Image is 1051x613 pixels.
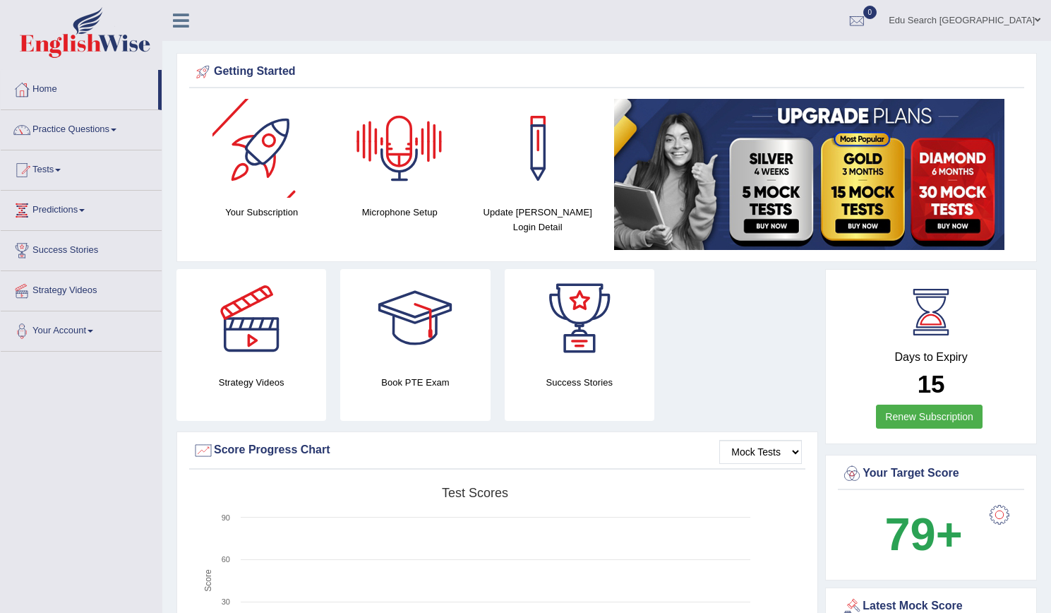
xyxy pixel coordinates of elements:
[203,569,213,592] tspan: Score
[884,508,962,560] b: 79+
[1,271,162,306] a: Strategy Videos
[476,205,600,234] h4: Update [PERSON_NAME] Login Detail
[841,463,1021,484] div: Your Target Score
[614,99,1004,250] img: small5.jpg
[200,205,324,220] h4: Your Subscription
[918,370,945,398] b: 15
[841,351,1021,364] h4: Days to Expiry
[442,486,508,500] tspan: Test scores
[176,375,326,390] h4: Strategy Videos
[340,375,490,390] h4: Book PTE Exam
[193,61,1021,83] div: Getting Started
[1,70,158,105] a: Home
[338,205,462,220] h4: Microphone Setup
[1,231,162,266] a: Success Stories
[222,513,230,522] text: 90
[1,311,162,347] a: Your Account
[863,6,877,19] span: 0
[1,110,162,145] a: Practice Questions
[505,375,654,390] h4: Success Stories
[876,405,983,429] a: Renew Subscription
[1,150,162,186] a: Tests
[222,597,230,606] text: 30
[1,191,162,226] a: Predictions
[193,440,802,461] div: Score Progress Chart
[222,555,230,564] text: 60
